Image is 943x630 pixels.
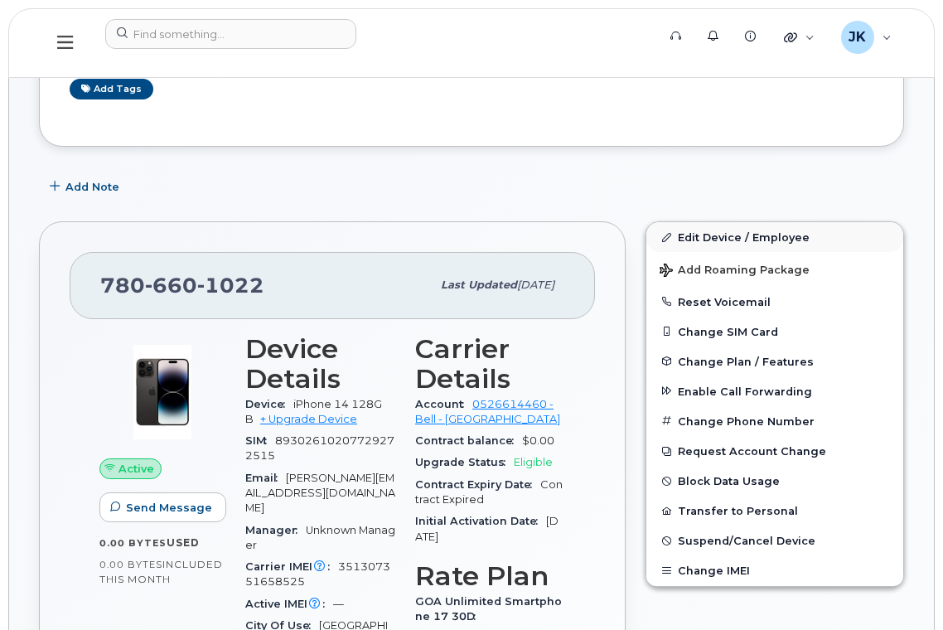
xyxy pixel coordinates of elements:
button: Transfer to Personal [646,496,903,526]
span: Active IMEI [245,598,333,610]
span: 89302610207729272515 [245,434,394,462]
span: [DATE] [415,515,559,542]
span: included this month [99,558,223,585]
span: Contract balance [415,434,522,447]
span: Manager [245,524,306,536]
span: Change Plan / Features [678,355,814,367]
span: SIM [245,434,275,447]
button: Send Message [99,492,226,522]
span: iPhone 14 128GB [245,398,382,425]
div: Quicklinks [772,21,826,54]
span: Contract Expired [415,478,563,506]
span: Carrier IMEI [245,560,338,573]
div: Jayson Kralkay [829,21,903,54]
button: Add Roaming Package [646,252,903,286]
span: used [167,536,200,549]
span: Suspend/Cancel Device [678,535,815,547]
span: Unknown Manager [245,524,395,551]
span: 1022 [197,273,264,298]
span: 0.00 Bytes [99,537,167,549]
span: Send Message [126,500,212,516]
span: Contract Expiry Date [415,478,540,491]
span: Add Note [65,179,119,195]
span: $0.00 [522,434,554,447]
span: Eligible [514,456,553,468]
span: Upgrade Status [415,456,514,468]
button: Change SIM Card [646,317,903,346]
span: GOA Unlimited Smartphone 17 30D [415,595,562,623]
a: 0526614460 - Bell - [GEOGRAPHIC_DATA] [415,398,560,425]
img: image20231002-3703462-njx0qo.jpeg [113,342,212,442]
button: Block Data Usage [646,466,903,496]
span: Initial Activation Date [415,515,546,527]
span: JK [849,27,866,47]
span: — [333,598,344,610]
a: Edit Device / Employee [646,222,903,252]
button: Change Phone Number [646,406,903,436]
button: Reset Voicemail [646,287,903,317]
h3: Device Details [245,334,395,394]
a: Add tags [70,79,153,99]
button: Request Account Change [646,436,903,466]
span: Email [245,472,286,484]
span: Device [245,398,293,410]
span: [DATE] [517,279,554,291]
button: Add Note [39,172,133,201]
span: Enable Call Forwarding [678,385,812,397]
span: 0.00 Bytes [99,559,162,570]
button: Suspend/Cancel Device [646,526,903,555]
span: 780 [100,273,264,298]
button: Change Plan / Features [646,346,903,376]
button: Enable Call Forwarding [646,376,903,406]
button: Change IMEI [646,555,903,585]
span: Active [118,461,154,477]
span: Add Roaming Package [660,264,810,279]
span: Last updated [441,279,517,291]
h3: Rate Plan [415,561,565,591]
a: + Upgrade Device [260,413,357,425]
input: Find something... [105,19,356,49]
span: Account [415,398,472,410]
span: [PERSON_NAME][EMAIL_ADDRESS][DOMAIN_NAME] [245,472,395,515]
span: 660 [145,273,197,298]
h3: Carrier Details [415,334,565,394]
